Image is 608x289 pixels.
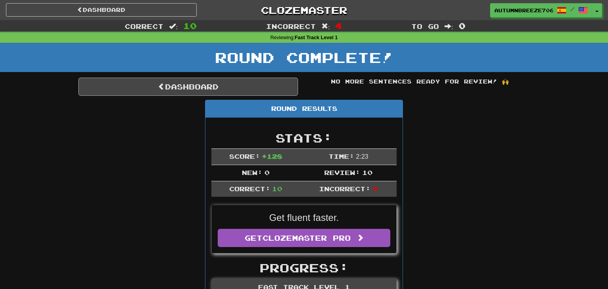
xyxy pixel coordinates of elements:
h2: Stats: [211,131,397,144]
span: To go [411,22,439,30]
div: No more sentences ready for review! 🙌 [310,78,530,86]
span: 10 [362,169,372,176]
span: + 128 [262,152,282,160]
span: Review: [324,169,360,176]
div: Round Results [205,100,403,118]
span: 10 [183,21,197,30]
span: 2 : 23 [356,153,368,160]
span: Clozemaster Pro [262,234,351,242]
span: Incorrect [266,22,316,30]
span: : [321,23,330,30]
a: Dashboard [78,78,298,96]
span: Correct [125,22,163,30]
span: Incorrect: [319,185,370,192]
span: : [445,23,453,30]
span: 10 [272,185,282,192]
span: New: [242,169,262,176]
a: GetClozemaster Pro [218,229,390,247]
a: Clozemaster [209,3,399,17]
span: / [570,6,574,12]
p: Get fluent faster. [218,211,390,224]
span: 4 [372,185,378,192]
span: 4 [335,21,342,30]
span: AutumnBreeze7066 [494,7,553,14]
a: Dashboard [6,3,197,17]
h2: Progress: [211,261,397,274]
span: : [169,23,178,30]
span: 0 [459,21,465,30]
span: Correct: [229,185,270,192]
a: AutumnBreeze7066 / [490,3,592,17]
span: Time: [329,152,354,160]
span: Score: [229,152,260,160]
strong: Fast Track Level 1 [295,35,338,40]
span: 0 [264,169,270,176]
h1: Round Complete! [3,49,605,65]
